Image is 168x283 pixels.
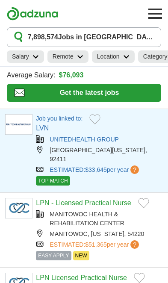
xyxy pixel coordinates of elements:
h1: Jobs in [GEOGRAPHIC_DATA] [28,32,156,42]
span: 7,898,574 [28,32,58,42]
span: Get the latest jobs [25,88,154,98]
span: NEW [73,251,89,260]
a: LPN Licensed Practical Nurse [36,274,127,281]
button: Toggle main navigation menu [146,4,165,23]
img: Company logo [5,198,32,218]
h2: Location [97,52,120,61]
span: TOP MATCH [36,176,70,186]
a: LVN [36,124,49,132]
a: Location [92,50,135,63]
span: ? [130,165,139,174]
span: ? [130,240,139,249]
span: EASY APPLY [36,251,71,260]
h2: Remote [53,52,74,61]
a: LPN - Licensed Practical Nurse [36,199,131,206]
span: $33,645 [85,166,107,173]
img: UnitedHealth Group logo [5,114,32,135]
button: Get the latest jobs [7,84,161,102]
a: UNITEDHEALTH GROUP [50,136,119,143]
p: Job you linked to: [36,114,83,123]
img: Adzuna logo [7,7,58,21]
a: Salary [7,50,44,63]
a: ESTIMATED:$33,645per year? [50,165,141,174]
span: $51,365 [85,241,107,248]
div: Average Salary: [7,70,161,80]
button: Add to favorite jobs [138,198,149,208]
button: 7,898,574Jobs in [GEOGRAPHIC_DATA] [7,27,161,47]
h2: Category [143,52,168,61]
a: Remote [47,50,88,63]
button: Add to favorite jobs [89,114,100,124]
h2: Salary [12,52,29,61]
div: [GEOGRAPHIC_DATA][US_STATE], 92411 [36,146,163,164]
div: MANITOWOC HEALTH & REHABILITATION CENTER [36,210,163,228]
div: MANITOWOC, [US_STATE], 54220 [36,230,163,239]
a: $76,093 [59,70,84,80]
button: Add to favorite jobs [134,273,145,283]
a: ESTIMATED:$51,365per year? [50,240,141,249]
